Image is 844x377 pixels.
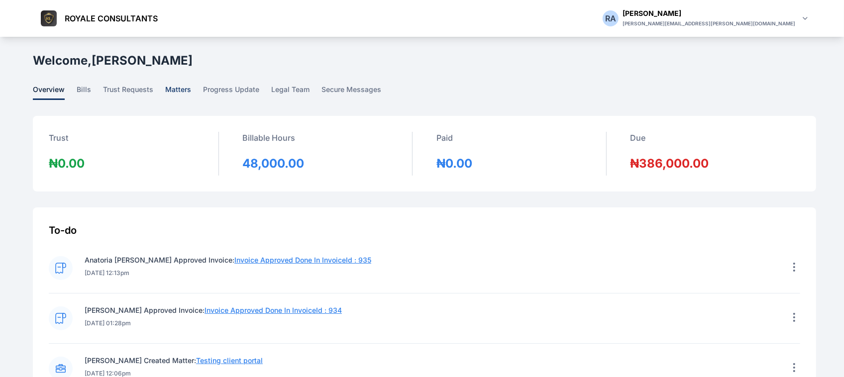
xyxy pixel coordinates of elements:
span: matters [165,85,191,100]
div: [PERSON_NAME] [623,8,795,18]
div: ₦0.00 [49,156,85,172]
span: overview [33,85,65,100]
div: ₦0.00 [436,156,472,172]
a: trust requests [103,85,165,100]
div: [PERSON_NAME][EMAIL_ADDRESS][PERSON_NAME][DOMAIN_NAME] [623,18,795,28]
div: Trust [49,132,85,156]
p: [PERSON_NAME] Created Matter: [85,356,263,366]
button: RA[PERSON_NAME][PERSON_NAME][EMAIL_ADDRESS][PERSON_NAME][DOMAIN_NAME] [603,8,811,28]
a: matters [165,85,203,100]
p: [DATE] 12:13pm [85,269,371,277]
span: trust requests [103,85,153,100]
div: To-do [49,223,800,237]
p: [DATE] 01:28pm [85,319,342,327]
div: Paid [436,132,472,156]
div: ₦386,000.00 [631,156,709,172]
div: 48,000.00 [243,156,305,172]
a: legal team [271,85,321,100]
a: Invoice Approved Done In InvoiceId : 934 [205,306,342,314]
button: RA [603,10,619,26]
div: Due [631,132,709,156]
a: secure messages [321,85,393,100]
div: Billable Hours [243,132,305,156]
span: progress update [203,85,259,100]
span: secure messages [321,85,381,100]
p: Anatoria [PERSON_NAME] Approved Invoice: [85,255,371,265]
h1: Welcome, [PERSON_NAME] [33,53,193,69]
a: Testing client portal [196,356,263,365]
span: ROYALE CONSULTANTS [65,12,158,24]
span: legal team [271,85,310,100]
a: progress update [203,85,271,100]
a: overview [33,85,77,100]
div: R A [603,12,619,24]
p: [PERSON_NAME] Approved Invoice: [85,305,342,315]
a: bills [77,85,103,100]
a: Invoice Approved Done In InvoiceId : 935 [234,256,371,264]
span: bills [77,85,91,100]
